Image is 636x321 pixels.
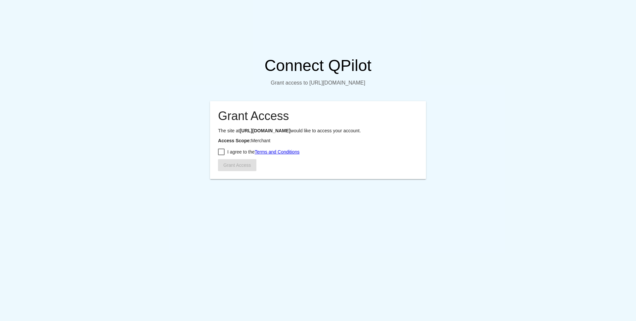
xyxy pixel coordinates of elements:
p: Merchant [218,138,418,143]
strong: [URL][DOMAIN_NAME] [240,128,291,133]
p: Grant access to [URL][DOMAIN_NAME] [210,80,426,86]
button: Grant Access [218,159,256,171]
h1: Connect QPilot [210,56,426,75]
span: Grant Access [223,162,251,168]
h2: Grant Access [218,109,418,123]
strong: Access Scope: [218,138,251,143]
a: Terms and Conditions [255,149,299,155]
p: The site at would like to access your account. [218,128,418,133]
span: I agree to the [227,148,299,156]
